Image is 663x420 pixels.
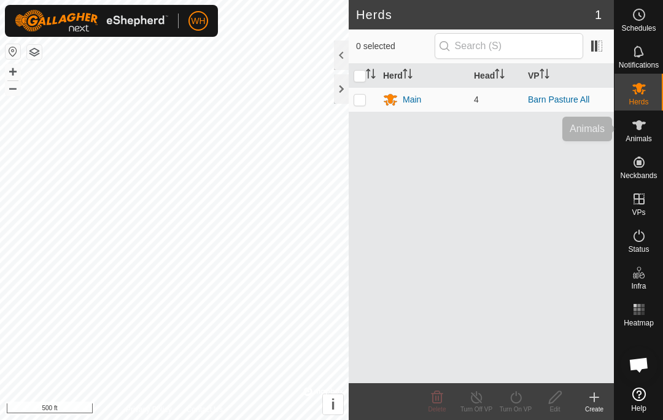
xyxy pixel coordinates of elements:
div: Create [575,405,614,414]
button: Map Layers [27,45,42,60]
span: 4 [474,95,479,104]
a: Help [615,383,663,417]
img: Gallagher Logo [15,10,168,32]
div: Edit [535,405,575,414]
span: 1 [595,6,602,24]
span: Animals [626,135,652,142]
a: Barn Pasture All [528,95,589,104]
button: i [323,394,343,414]
div: Turn On VP [496,405,535,414]
span: Neckbands [620,172,657,179]
th: VP [523,64,614,88]
span: Infra [631,282,646,290]
p-sorticon: Activate to sort [403,71,413,80]
button: Reset Map [6,44,20,59]
th: Herd [378,64,469,88]
div: Open chat [621,346,657,383]
span: Schedules [621,25,656,32]
span: Status [628,246,649,253]
span: i [331,396,335,413]
input: Search (S) [435,33,583,59]
div: Turn Off VP [457,405,496,414]
p-sorticon: Activate to sort [366,71,376,80]
span: Heatmap [624,319,654,327]
button: + [6,64,20,79]
h2: Herds [356,7,595,22]
div: Main [403,93,421,106]
span: Notifications [619,61,659,69]
p-sorticon: Activate to sort [495,71,505,80]
a: Contact Us [187,404,223,415]
p-sorticon: Activate to sort [540,71,549,80]
a: Privacy Policy [126,404,172,415]
span: Delete [428,406,446,413]
button: – [6,80,20,95]
span: WH [191,15,205,28]
span: Herds [629,98,648,106]
span: 0 selected [356,40,435,53]
th: Head [469,64,523,88]
span: VPs [632,209,645,216]
span: Help [631,405,646,412]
